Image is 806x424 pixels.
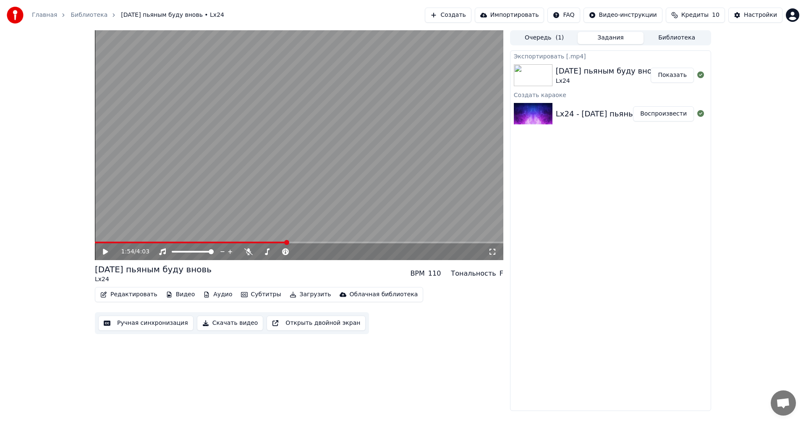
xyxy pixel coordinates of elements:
[197,316,264,331] button: Скачать видео
[200,289,236,300] button: Аудио
[350,290,418,299] div: Облачная библиотека
[651,68,694,83] button: Показать
[556,108,687,120] div: Lx24 - [DATE] пьяным буду вновь
[584,8,662,23] button: Видео-инструкции
[97,289,161,300] button: Редактировать
[32,11,57,19] a: Главная
[162,289,199,300] button: Видео
[510,51,711,61] div: Экспортировать [.mp4]
[556,65,661,77] div: [DATE] пьяным буду вновь
[267,316,366,331] button: Открыть двойной экран
[712,11,720,19] span: 10
[511,32,578,44] button: Очередь
[451,269,496,279] div: Тональность
[95,263,212,275] div: [DATE] пьяным буду вновь
[771,390,796,416] div: Открытый чат
[633,106,694,121] button: Воспроизвести
[238,289,285,300] button: Субтитры
[578,32,644,44] button: Задания
[644,32,710,44] button: Библиотека
[428,269,441,279] div: 110
[136,248,149,256] span: 4:03
[666,8,725,23] button: Кредиты10
[95,275,212,284] div: Lx24
[744,11,777,19] div: Настройки
[500,269,503,279] div: F
[121,11,224,19] span: [DATE] пьяным буду вновь • Lx24
[556,77,661,85] div: Lx24
[425,8,471,23] button: Создать
[121,248,141,256] div: /
[410,269,424,279] div: BPM
[681,11,709,19] span: Кредиты
[71,11,107,19] a: Библиотека
[286,289,335,300] button: Загрузить
[475,8,544,23] button: Импортировать
[547,8,580,23] button: FAQ
[7,7,24,24] img: youka
[510,90,711,100] div: Создать караоке
[555,34,564,42] span: ( 1 )
[98,316,194,331] button: Ручная синхронизация
[728,8,782,23] button: Настройки
[32,11,224,19] nav: breadcrumb
[121,248,134,256] span: 1:54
